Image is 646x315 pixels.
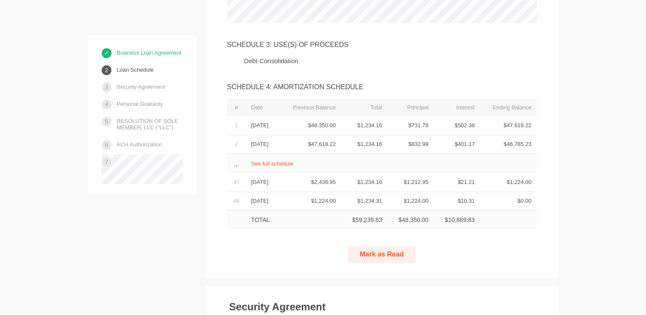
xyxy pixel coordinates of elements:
td: $1,234.16 [341,173,387,192]
td: $59,239.83 [341,210,387,230]
td: ... [227,154,246,173]
a: Loan Schedule [117,62,154,77]
a: Personal Guaranty [117,96,163,111]
td: $10,889.83 [433,210,479,230]
td: [DATE] [246,173,279,192]
a: Business Loan Agreement [117,45,181,60]
td: $502.38 [433,117,479,135]
th: Principal [387,99,433,117]
td: $0.00 [480,192,537,210]
th: # [227,99,246,117]
div: SCHEDULE 4: AMORTIZATION SCHEDULE [227,82,537,92]
td: $1,212.95 [387,173,433,192]
td: $832.99 [387,135,433,154]
td: $47,618.22 [279,135,341,154]
a: Security Agreement [117,79,165,94]
td: $10.31 [433,192,479,210]
a: See full schedule [251,160,293,167]
td: $1,224.00 [387,192,433,210]
td: $1,234.16 [341,135,387,154]
td: $47,618.22 [480,117,537,135]
h3: Security Agreement [229,301,326,312]
td: $1,224.00 [480,173,537,192]
td: 2 [227,135,246,154]
td: TOTAL [246,210,279,230]
td: $731.78 [387,117,433,135]
td: 1 [227,117,246,135]
th: Total [341,99,387,117]
div: SCHEDULE 3: USE(S) OF PROCEEDS [227,40,537,50]
td: $1,224.00 [279,192,341,210]
td: $48,350.00 [279,117,341,135]
button: Mark as Read [348,246,415,263]
a: ACH Authorization [117,137,162,152]
td: $401.17 [433,135,479,154]
li: Debt Consolidation [244,56,537,65]
td: $1,234.16 [341,117,387,135]
td: [DATE] [246,117,279,135]
td: [DATE] [246,192,279,210]
td: $1,234.31 [341,192,387,210]
a: RESOLUTION OF SOLE MEMBER, LLC (“LLC”) [117,114,183,135]
td: $21.21 [433,173,479,192]
td: 47 [227,173,246,192]
th: Previous Balance [279,99,341,117]
th: Ending Balance [480,99,537,117]
td: $46,785.23 [480,135,537,154]
td: [DATE] [246,135,279,154]
td: $48,350.00 [387,210,433,230]
th: Date [246,99,279,117]
th: Interest [433,99,479,117]
td: 48 [227,192,246,210]
td: $2,436.95 [279,173,341,192]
